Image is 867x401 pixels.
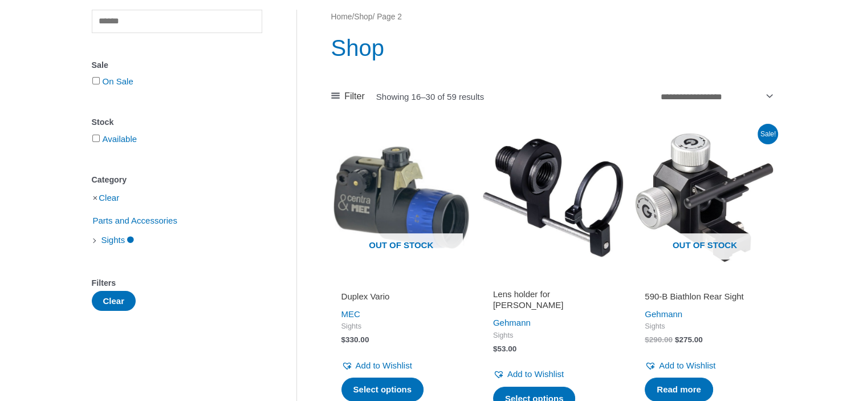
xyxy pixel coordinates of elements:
iframe: Customer reviews powered by Trustpilot [341,275,461,289]
h2: Lens holder for [PERSON_NAME] [493,289,613,311]
a: MEC [341,309,360,319]
span: $ [493,345,498,353]
nav: Breadcrumb [331,10,775,25]
button: Clear [92,291,136,311]
h2: 590-B Biathlon Rear Sight [645,291,764,302]
a: Add to Wishlist [645,358,715,374]
bdi: 53.00 [493,345,516,353]
h2: Duplex Vario [341,291,461,302]
img: Duplex Vario [331,127,471,268]
a: Out of stock [331,127,471,268]
img: Lens holder for Iris [483,127,623,268]
a: Sights [100,234,136,244]
span: Out of stock [643,233,766,260]
span: Sights [645,322,764,331]
div: Stock [92,114,262,131]
a: Gehmann [645,309,682,319]
a: Clear [99,193,119,202]
span: Add to Wishlist [356,361,412,370]
div: Filters [92,275,262,291]
span: Parts and Accessories [92,211,178,230]
a: Filter [331,88,365,105]
iframe: Customer reviews powered by Trustpilot [493,275,613,289]
a: Out of stock [634,127,775,268]
a: Add to Wishlist [341,358,412,374]
span: Sights [100,230,127,250]
bdi: 275.00 [675,335,703,344]
a: Home [331,13,352,21]
span: Sale! [758,124,778,144]
select: Shop order [657,87,775,106]
a: Duplex Vario [341,291,461,306]
a: Lens holder for [PERSON_NAME] [493,289,613,315]
span: $ [645,335,649,344]
a: Shop [354,13,372,21]
a: Available [103,134,137,144]
span: Filter [344,88,365,105]
div: Sale [92,57,262,74]
span: Add to Wishlist [507,369,564,379]
a: Gehmann [493,318,531,327]
bdi: 330.00 [341,335,369,344]
bdi: 290.00 [645,335,673,344]
input: On Sale [92,77,100,84]
p: Showing 16–30 of 59 results [376,92,484,101]
iframe: Customer reviews powered by Trustpilot [645,275,764,289]
span: Add to Wishlist [659,361,715,370]
div: Category [92,172,262,188]
a: 590-B Biathlon Rear Sight [645,291,764,306]
img: 590-B Biathlon Rear Sight [634,127,775,268]
span: $ [675,335,679,344]
span: $ [341,335,346,344]
h1: Shop [331,32,775,64]
a: Add to Wishlist [493,366,564,382]
input: Available [92,135,100,142]
span: Out of stock [340,233,463,260]
span: Sights [493,331,613,341]
a: On Sale [103,76,133,86]
span: Sights [341,322,461,331]
a: Parts and Accessories [92,215,178,225]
